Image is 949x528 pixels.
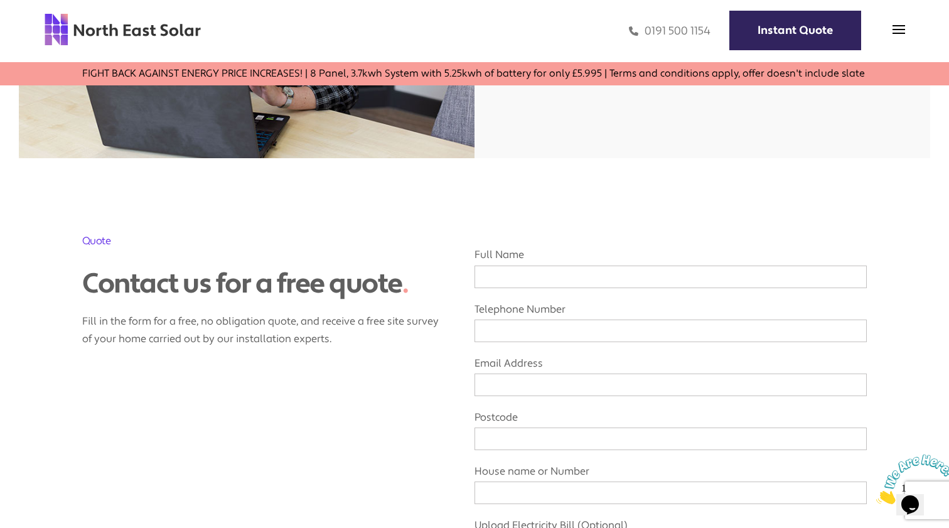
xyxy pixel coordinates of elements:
[871,450,949,509] iframe: chat widget
[5,5,83,55] img: Chat attention grabber
[474,320,867,342] input: Telephone Number
[5,5,10,16] span: 1
[44,13,201,46] img: north east solar logo
[629,24,638,38] img: phone icon
[474,248,867,281] label: Full Name
[82,300,443,348] p: Fill in the form for a free, no obligation quote, and receive a free site survey of your home car...
[474,266,867,288] input: Full Name
[729,11,861,50] a: Instant Quote
[893,23,905,36] img: menu icon
[82,234,443,248] h2: Quote
[629,24,710,38] a: 0191 500 1154
[474,357,867,390] label: Email Address
[402,266,409,301] span: .
[474,465,867,498] label: House name or Number
[474,374,867,396] input: Email Address
[474,411,867,444] label: Postcode
[474,428,867,450] input: Postcode
[474,482,867,504] input: House name or Number
[474,303,867,336] label: Telephone Number
[82,267,443,301] div: Contact us for a free quote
